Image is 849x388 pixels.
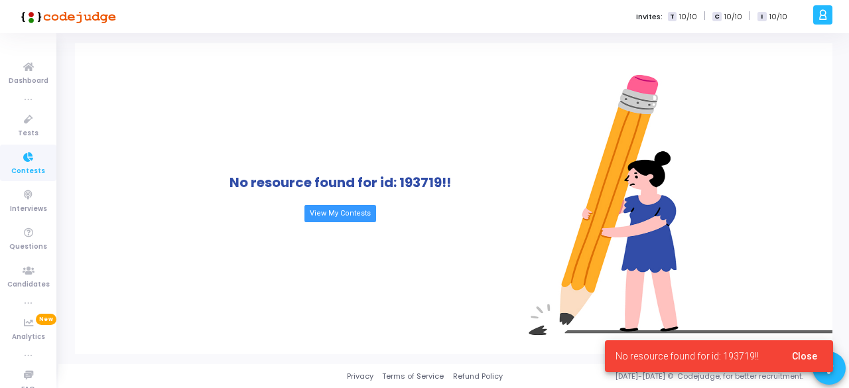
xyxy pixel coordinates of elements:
[769,11,787,23] span: 10/10
[7,279,50,291] span: Candidates
[229,174,451,190] h1: No resource found for id: 193719!!
[636,11,663,23] label: Invites:
[453,371,503,382] a: Refund Policy
[11,166,45,177] span: Contests
[704,9,706,23] span: |
[781,344,828,368] button: Close
[679,11,697,23] span: 10/10
[749,9,751,23] span: |
[347,371,373,382] a: Privacy
[712,12,721,22] span: C
[668,12,677,22] span: T
[382,371,444,382] a: Terms of Service
[10,204,47,215] span: Interviews
[792,351,817,361] span: Close
[304,205,376,222] a: View My Contests
[12,332,45,343] span: Analytics
[9,241,47,253] span: Questions
[36,314,56,325] span: New
[757,12,766,22] span: I
[616,350,759,363] span: No resource found for id: 193719!!
[17,3,116,30] img: logo
[9,76,48,87] span: Dashboard
[18,128,38,139] span: Tests
[724,11,742,23] span: 10/10
[503,371,832,382] div: [DATE]-[DATE] © Codejudge, for better recruitment.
